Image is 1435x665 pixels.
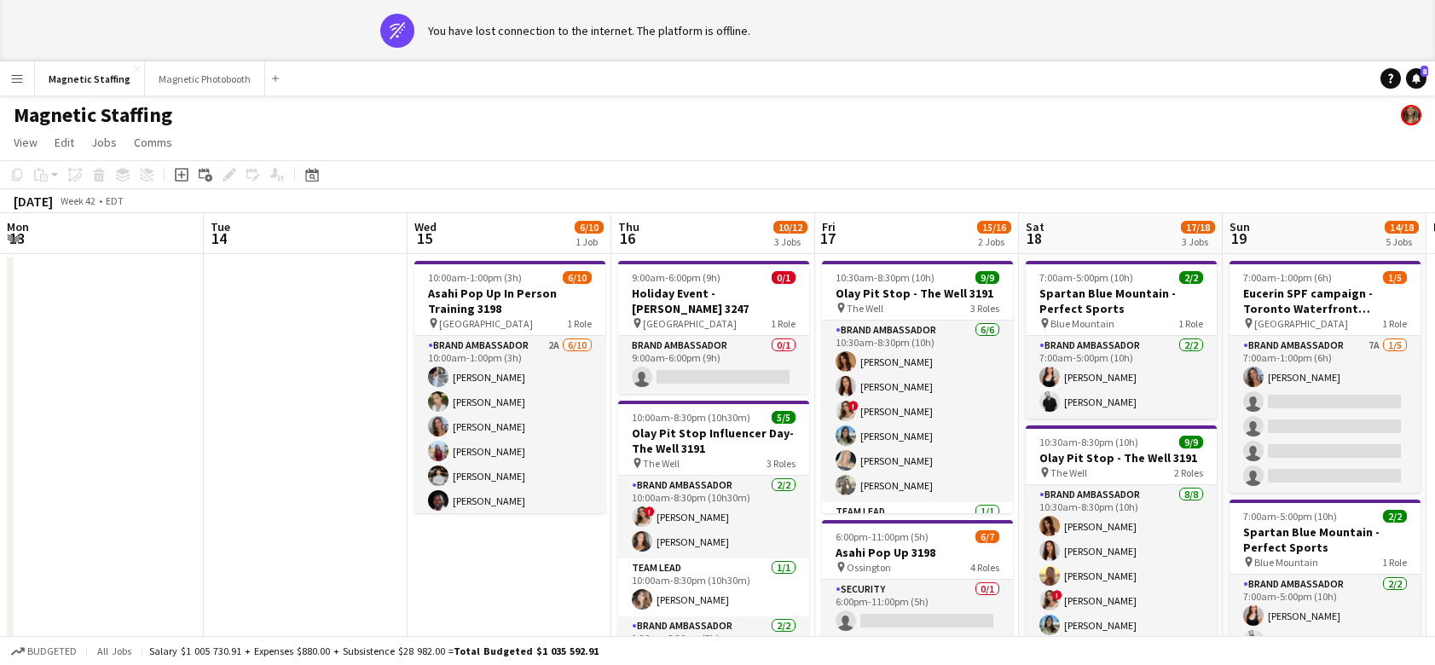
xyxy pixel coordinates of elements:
[1181,221,1215,234] span: 17/18
[1382,556,1407,569] span: 1 Role
[632,271,720,284] span: 9:00am-6:00pm (9h)
[7,219,29,234] span: Mon
[836,271,934,284] span: 10:30am-8:30pm (10h)
[618,261,809,394] app-job-card: 9:00am-6:00pm (9h)0/1Holiday Event - [PERSON_NAME] 3247 [GEOGRAPHIC_DATA]1 RoleBrand Ambassador0/...
[567,317,592,330] span: 1 Role
[822,580,1013,638] app-card-role: Security0/16:00pm-11:00pm (5h)
[14,135,38,150] span: View
[1179,271,1203,284] span: 2/2
[645,506,655,517] span: !
[1382,317,1407,330] span: 1 Role
[575,221,604,234] span: 6/10
[1230,286,1421,316] h3: Eucerin SPF campaign - Toronto Waterfront Marathon 3651
[84,131,124,153] a: Jobs
[9,642,79,661] button: Budgeted
[55,135,74,150] span: Edit
[616,228,639,248] span: 16
[1026,286,1217,316] h3: Spartan Blue Mountain - Perfect Sports
[1182,235,1214,248] div: 3 Jobs
[576,235,603,248] div: 1 Job
[414,261,605,513] app-job-card: 10:00am-1:00pm (3h)6/10Asahi Pop Up In Person Training 3198 [GEOGRAPHIC_DATA]1 RoleBrand Ambassad...
[767,457,796,470] span: 3 Roles
[35,62,145,95] button: Magnetic Staffing
[774,235,807,248] div: 3 Jobs
[643,457,680,470] span: The Well
[1386,235,1418,248] div: 5 Jobs
[1401,105,1421,125] app-user-avatar: Bianca Fantauzzi
[1254,317,1348,330] span: [GEOGRAPHIC_DATA]
[14,102,172,128] h1: Magnetic Staffing
[1230,261,1421,493] app-job-card: 7:00am-1:00pm (6h)1/5Eucerin SPF campaign - Toronto Waterfront Marathon 3651 [GEOGRAPHIC_DATA]1 R...
[618,401,809,653] app-job-card: 10:00am-8:30pm (10h30m)5/5Olay Pit Stop Influencer Day- The Well 3191 The Well3 RolesBrand Ambass...
[428,271,522,284] span: 10:00am-1:00pm (3h)
[211,219,230,234] span: Tue
[618,476,809,558] app-card-role: Brand Ambassador2/210:00am-8:30pm (10h30m)![PERSON_NAME][PERSON_NAME]
[1227,228,1250,248] span: 19
[1230,219,1250,234] span: Sun
[145,62,265,95] button: Magnetic Photobooth
[1178,317,1203,330] span: 1 Role
[208,228,230,248] span: 14
[134,135,172,150] span: Comms
[1230,336,1421,493] app-card-role: Brand Ambassador7A1/57:00am-1:00pm (6h)[PERSON_NAME]
[975,271,999,284] span: 9/9
[439,317,533,330] span: [GEOGRAPHIC_DATA]
[977,221,1011,234] span: 15/16
[771,317,796,330] span: 1 Role
[970,561,999,574] span: 4 Roles
[1254,556,1318,569] span: Blue Mountain
[822,219,836,234] span: Fri
[1383,271,1407,284] span: 1/5
[454,645,599,657] span: Total Budgeted $1 035 592.91
[48,131,81,153] a: Edit
[414,336,605,616] app-card-role: Brand Ambassador2A6/1010:00am-1:00pm (3h)[PERSON_NAME][PERSON_NAME][PERSON_NAME][PERSON_NAME][PER...
[618,219,639,234] span: Thu
[412,228,437,248] span: 15
[1179,436,1203,448] span: 9/9
[1230,524,1421,555] h3: Spartan Blue Mountain - Perfect Sports
[428,23,750,38] div: You have lost connection to the internet. The platform is offline.
[836,530,929,543] span: 6:00pm-11:00pm (5h)
[56,194,99,207] span: Week 42
[632,411,750,424] span: 10:00am-8:30pm (10h30m)
[1026,219,1044,234] span: Sat
[1243,510,1337,523] span: 7:00am-5:00pm (10h)
[618,336,809,394] app-card-role: Brand Ambassador0/19:00am-6:00pm (9h)
[847,302,883,315] span: The Well
[1050,317,1114,330] span: Blue Mountain
[1243,271,1332,284] span: 7:00am-1:00pm (6h)
[970,302,999,315] span: 3 Roles
[1050,466,1087,479] span: The Well
[1052,590,1062,600] span: !
[1421,66,1428,77] span: 8
[414,286,605,316] h3: Asahi Pop Up In Person Training 3198
[94,645,135,657] span: All jobs
[822,261,1013,513] app-job-card: 10:30am-8:30pm (10h)9/9Olay Pit Stop - The Well 3191 The Well3 RolesBrand Ambassador6/610:30am-8:...
[1385,221,1419,234] span: 14/18
[7,131,44,153] a: View
[149,645,599,657] div: Salary $1 005 730.91 + Expenses $880.00 + Subsistence $28 982.00 =
[848,401,859,411] span: !
[91,135,117,150] span: Jobs
[106,194,124,207] div: EDT
[14,193,53,210] div: [DATE]
[822,502,1013,560] app-card-role: Team Lead1/1
[1023,228,1044,248] span: 18
[4,228,29,248] span: 13
[1026,261,1217,419] app-job-card: 7:00am-5:00pm (10h)2/2Spartan Blue Mountain - Perfect Sports Blue Mountain1 RoleBrand Ambassador2...
[127,131,179,153] a: Comms
[819,228,836,248] span: 17
[563,271,592,284] span: 6/10
[1406,68,1426,89] a: 8
[847,561,891,574] span: Ossington
[978,235,1010,248] div: 2 Jobs
[1383,510,1407,523] span: 2/2
[1039,436,1138,448] span: 10:30am-8:30pm (10h)
[618,286,809,316] h3: Holiday Event - [PERSON_NAME] 3247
